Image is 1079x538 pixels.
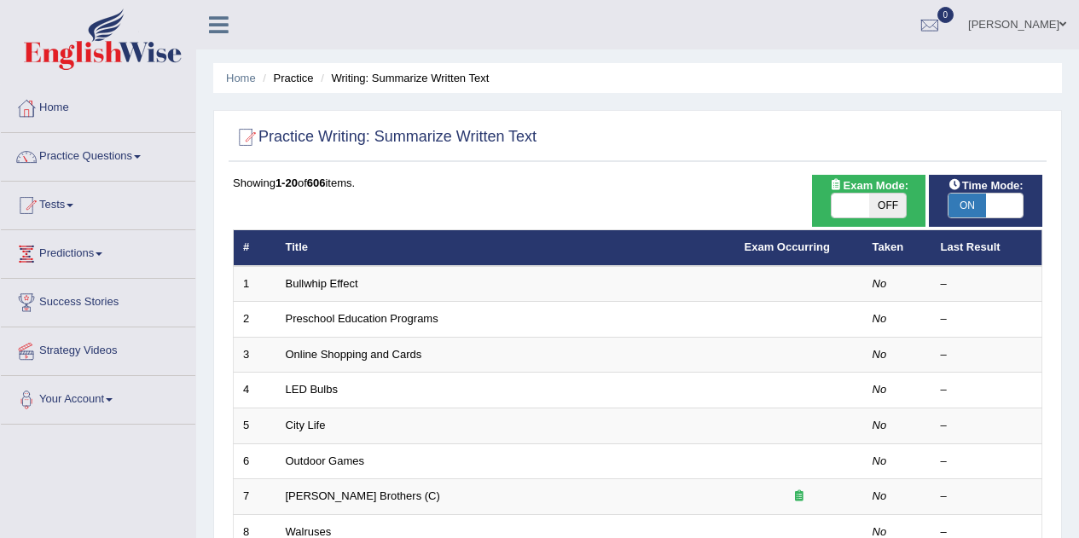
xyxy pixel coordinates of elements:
[234,302,276,338] td: 2
[234,230,276,266] th: #
[873,454,887,467] em: No
[286,383,338,396] a: LED Bulbs
[1,84,195,127] a: Home
[286,525,332,538] a: Walruses
[941,347,1033,363] div: –
[823,176,915,194] span: Exam Mode:
[873,383,887,396] em: No
[873,419,887,431] em: No
[234,373,276,408] td: 4
[234,479,276,515] td: 7
[286,277,358,290] a: Bullwhip Effect
[941,382,1033,398] div: –
[234,408,276,444] td: 5
[931,230,1042,266] th: Last Result
[276,230,735,266] th: Title
[286,312,438,325] a: Preschool Education Programs
[812,175,925,227] div: Show exams occurring in exams
[1,327,195,370] a: Strategy Videos
[234,337,276,373] td: 3
[937,7,954,23] span: 0
[745,240,830,253] a: Exam Occurring
[873,348,887,361] em: No
[316,70,489,86] li: Writing: Summarize Written Text
[307,176,326,189] b: 606
[1,133,195,176] a: Practice Questions
[234,443,276,479] td: 6
[286,489,440,502] a: [PERSON_NAME] Brothers (C)
[873,489,887,502] em: No
[1,230,195,273] a: Predictions
[233,124,537,150] h2: Practice Writing: Summarize Written Text
[941,489,1033,505] div: –
[873,277,887,290] em: No
[942,176,1030,194] span: Time Mode:
[873,312,887,325] em: No
[869,194,907,217] span: OFF
[941,311,1033,327] div: –
[233,175,1042,191] div: Showing of items.
[234,266,276,302] td: 1
[745,489,854,505] div: Exam occurring question
[1,376,195,419] a: Your Account
[276,176,298,189] b: 1-20
[941,276,1033,292] div: –
[941,454,1033,470] div: –
[1,182,195,224] a: Tests
[258,70,313,86] li: Practice
[286,454,365,467] a: Outdoor Games
[226,72,256,84] a: Home
[948,194,986,217] span: ON
[1,279,195,321] a: Success Stories
[863,230,931,266] th: Taken
[873,525,887,538] em: No
[941,418,1033,434] div: –
[286,419,326,431] a: City Life
[286,348,422,361] a: Online Shopping and Cards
